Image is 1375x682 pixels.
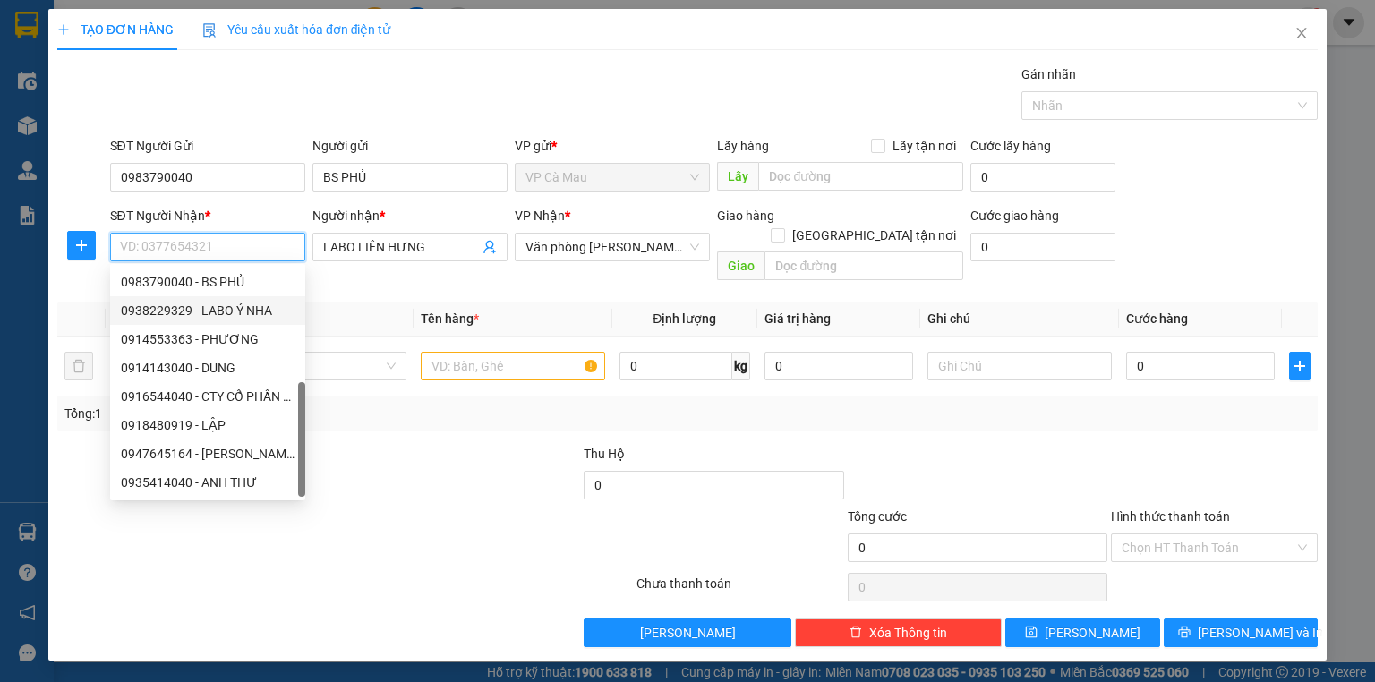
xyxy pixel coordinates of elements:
div: 0947645164 - VŨ LUÂN [110,439,305,468]
button: save[PERSON_NAME] [1005,618,1160,647]
span: Tổng cước [848,509,907,524]
div: Tổng: 1 [64,404,532,423]
button: plus [67,231,96,260]
th: Ghi chú [920,302,1119,337]
span: VP Cà Mau [525,164,699,191]
span: environment [103,43,117,57]
input: Cước lấy hàng [970,163,1115,192]
button: [PERSON_NAME] [584,618,790,647]
span: Khác [232,353,395,379]
span: Lấy [717,162,758,191]
span: phone [103,65,117,80]
span: close [1294,26,1309,40]
div: 0935414040 - ANH THƯ [121,473,295,492]
span: printer [1178,626,1191,640]
div: 0983790040 - BS PHỦ [121,272,295,292]
span: [PERSON_NAME] [1045,623,1140,643]
div: SĐT Người Gửi [110,136,305,156]
span: plus [68,238,95,252]
label: Cước lấy hàng [970,139,1051,153]
input: Cước giao hàng [970,233,1115,261]
div: 0938229329 - LABO Ý NHA [121,301,295,320]
span: plus [57,23,70,36]
div: 0918480919 - LẬP [121,415,295,435]
li: 02839.63.63.63 [8,62,341,84]
input: VD: Bàn, Ghế [421,352,605,380]
div: 0938229329 - LABO Ý NHA [110,296,305,325]
div: 0914143040 - DUNG [121,358,295,378]
div: 0947645164 - [PERSON_NAME] [121,444,295,464]
span: Văn phòng Hồ Chí Minh [525,234,699,260]
div: 0918480919 - LẬP [110,411,305,439]
span: Xóa Thông tin [869,623,947,643]
div: Chưa thanh toán [635,574,845,605]
div: 0983790040 - BS PHỦ [110,268,305,296]
div: 0914553363 - PHƯƠNG [121,329,295,349]
div: 0916544040 - CTY CỔ PHẦN VQQ [110,382,305,411]
div: Người gửi [312,136,508,156]
b: [PERSON_NAME] [103,12,253,34]
b: GỬI : VP Cà Mau [8,112,190,141]
label: Hình thức thanh toán [1111,509,1230,524]
div: VP gửi [515,136,710,156]
span: Lấy hàng [717,139,769,153]
span: VP Nhận [515,209,565,223]
div: 0914553363 - PHƯƠNG [110,325,305,354]
span: plus [1290,359,1310,373]
span: Thu Hộ [584,447,625,461]
span: Định lượng [653,311,716,326]
label: Cước giao hàng [970,209,1059,223]
input: Dọc đường [764,251,963,280]
div: 0916544040 - CTY CỔ PHẦN VQQ [121,387,295,406]
span: kg [732,352,750,380]
button: printer[PERSON_NAME] và In [1164,618,1319,647]
div: Người nhận [312,206,508,226]
span: [GEOGRAPHIC_DATA] tận nơi [785,226,963,245]
div: SĐT Người Nhận [110,206,305,226]
span: Giá trị hàng [764,311,831,326]
span: delete [850,626,862,640]
span: [PERSON_NAME] [640,623,736,643]
div: 0914143040 - DUNG [110,354,305,382]
span: save [1025,626,1038,640]
span: TẠO ĐƠN HÀNG [57,22,174,37]
span: Yêu cầu xuất hóa đơn điện tử [202,22,391,37]
div: 0935414040 - ANH THƯ [110,468,305,497]
span: user-add [483,240,497,254]
span: Cước hàng [1126,311,1188,326]
input: Dọc đường [758,162,963,191]
span: Tên hàng [421,311,479,326]
button: deleteXóa Thông tin [795,618,1002,647]
button: delete [64,352,93,380]
span: Giao hàng [717,209,774,223]
span: Giao [717,251,764,280]
button: Close [1277,9,1327,59]
li: 85 [PERSON_NAME] [8,39,341,62]
span: Lấy tận nơi [885,136,963,156]
button: plus [1289,352,1311,380]
label: Gán nhãn [1021,67,1076,81]
span: [PERSON_NAME] và In [1198,623,1323,643]
input: 0 [764,352,913,380]
img: icon [202,23,217,38]
input: Ghi Chú [927,352,1112,380]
